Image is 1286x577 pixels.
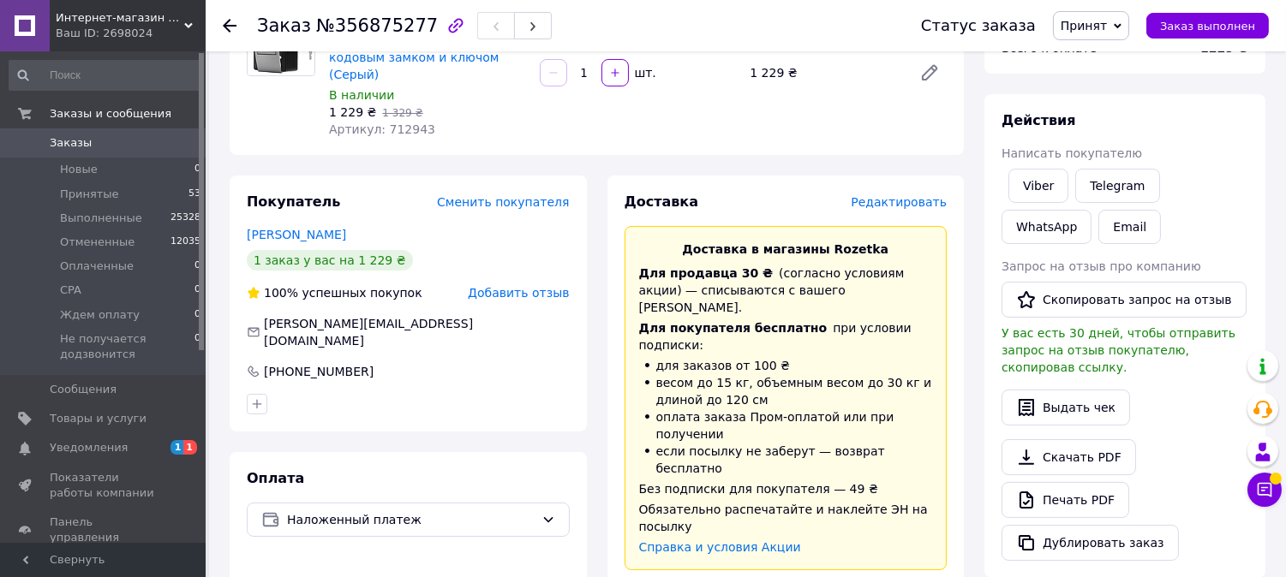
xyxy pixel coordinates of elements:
[194,331,200,362] span: 0
[56,26,206,41] div: Ваш ID: 2698024
[194,162,200,177] span: 0
[56,10,184,26] span: Интернет-магазин «Sale Zone»
[257,15,311,36] span: Заказ
[639,321,828,335] span: Для покупателя бесплатно
[639,408,933,443] li: оплата заказа Пром-оплатой или при получении
[50,411,147,426] span: Товары и услуги
[329,122,435,136] span: Артикул: 712943
[247,470,304,486] span: Оплата
[60,259,134,274] span: Оплаченные
[639,319,933,354] div: при условии подписки:
[247,228,346,241] a: [PERSON_NAME]
[631,64,658,81] div: шт.
[382,107,422,119] span: 1 329 ₴
[682,242,888,256] span: Доставка в магазины Rozetka
[50,515,159,545] span: Панель управления
[60,187,119,202] span: Принятые
[194,259,200,274] span: 0
[60,283,81,298] span: CPA
[60,162,98,177] span: Новые
[9,60,202,91] input: Поиск
[50,382,117,397] span: Сообщения
[264,286,298,300] span: 100%
[1002,390,1130,425] button: Выдать чек
[1002,482,1129,518] a: Печать PDF
[1002,326,1235,374] span: У вас есть 30 дней, чтобы отправить запрос на отзыв покупателю, скопировав ссылку.
[50,106,171,122] span: Заказы и сообщения
[1247,473,1282,507] button: Чат с покупателем
[247,284,422,301] div: успешных покупок
[223,17,236,34] div: Вернуться назад
[743,61,906,85] div: 1 229 ₴
[1002,282,1247,318] button: Скопировать запрос на отзыв
[316,15,438,36] span: №356875277
[1098,210,1161,244] button: Email
[1061,19,1107,33] span: Принят
[851,195,947,209] span: Редактировать
[60,211,142,226] span: Выполненные
[50,470,159,501] span: Показатели работы компании
[1200,41,1248,55] b: 1229 ₴
[60,307,140,323] span: Ждем оплату
[183,440,197,455] span: 1
[329,33,519,81] a: Сейф металлический Домик с кодовым замком и ключом (Серый)
[1002,112,1076,128] span: Действия
[639,540,801,554] a: Справка и условия Акции
[639,357,933,374] li: для заказов от 100 ₴
[247,250,413,271] div: 1 заказ у вас на 1 229 ₴
[921,17,1036,34] div: Статус заказа
[639,266,774,280] span: Для продавца 30 ₴
[625,193,699,210] span: Доставка
[1146,13,1269,39] button: Заказ выполнен
[170,440,184,455] span: 1
[639,501,933,535] div: Обязательно распечатайте и наклейте ЭН на посылку
[1160,20,1255,33] span: Заказ выполнен
[1075,169,1159,203] a: Telegram
[170,235,200,250] span: 12035
[639,265,933,316] div: (согласно условиям акции) — списываются с вашего [PERSON_NAME].
[1002,525,1179,561] button: Дублировать заказ
[468,286,569,300] span: Добавить отзыв
[639,480,933,497] div: Без подписки для покупателя — 49 ₴
[437,195,569,209] span: Сменить покупателя
[60,235,135,250] span: Отмененные
[1002,259,1201,273] span: Запрос на отзыв про компанию
[287,510,535,529] span: Наложенный платеж
[639,443,933,477] li: если посылку не заберут — возврат бесплатно
[639,374,933,408] li: весом до 15 кг, объемным весом до 30 кг и длиной до 120 см
[262,363,375,380] div: [PHONE_NUMBER]
[1008,169,1068,203] a: Viber
[329,105,376,119] span: 1 229 ₴
[1002,146,1142,160] span: Написать покупателю
[1002,439,1136,475] a: Скачать PDF
[1002,41,1097,55] span: Всего к оплате
[264,317,473,348] span: [PERSON_NAME][EMAIL_ADDRESS][DOMAIN_NAME]
[50,440,128,455] span: Уведомления
[247,193,340,210] span: Покупатель
[1002,210,1092,244] a: WhatsApp
[188,187,200,202] span: 53
[194,283,200,298] span: 0
[170,211,200,226] span: 25328
[194,307,200,323] span: 0
[912,56,947,90] a: Редактировать
[50,135,92,151] span: Заказы
[329,88,394,102] span: В наличии
[60,331,194,362] span: Не получается додзвонится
